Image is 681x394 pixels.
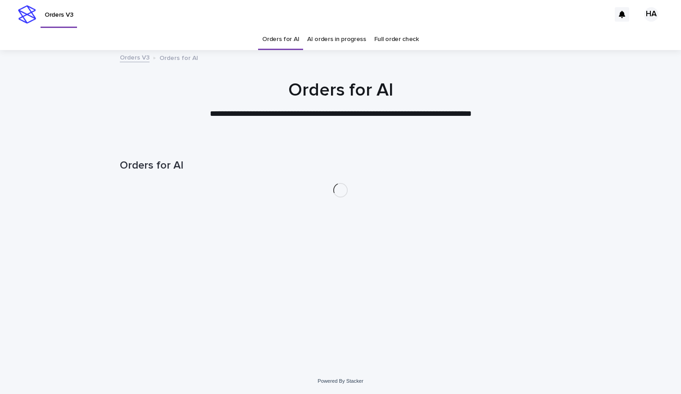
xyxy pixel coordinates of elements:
p: Orders for AI [159,52,198,62]
img: stacker-logo-s-only.png [18,5,36,23]
a: Orders for AI [262,29,299,50]
a: Powered By Stacker [318,378,363,384]
a: Full order check [374,29,419,50]
h1: Orders for AI [120,79,561,101]
h1: Orders for AI [120,159,561,172]
a: AI orders in progress [307,29,366,50]
a: Orders V3 [120,52,150,62]
div: HA [644,7,658,22]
